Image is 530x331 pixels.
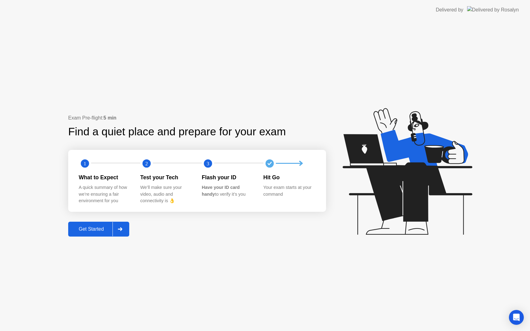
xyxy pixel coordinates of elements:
text: 1 [84,160,86,166]
div: A quick summary of how we’re ensuring a fair environment for you [79,184,130,204]
img: Delivered by Rosalyn [467,6,519,13]
div: What to Expect [79,173,130,181]
text: 2 [145,160,148,166]
div: Exam Pre-flight: [68,114,326,122]
text: 3 [207,160,209,166]
div: Flash your ID [202,173,254,181]
div: Find a quiet place and prepare for your exam [68,124,287,140]
div: Delivered by [436,6,463,14]
div: We’ll make sure your video, audio and connectivity is 👌 [140,184,192,204]
button: Get Started [68,222,129,237]
div: Your exam starts at your command [263,184,315,198]
div: Get Started [70,226,113,232]
div: Hit Go [263,173,315,181]
b: Have your ID card handy [202,185,240,197]
b: 5 min [104,115,117,120]
div: Test your Tech [140,173,192,181]
div: Open Intercom Messenger [509,310,524,325]
div: to verify it’s you [202,184,254,198]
